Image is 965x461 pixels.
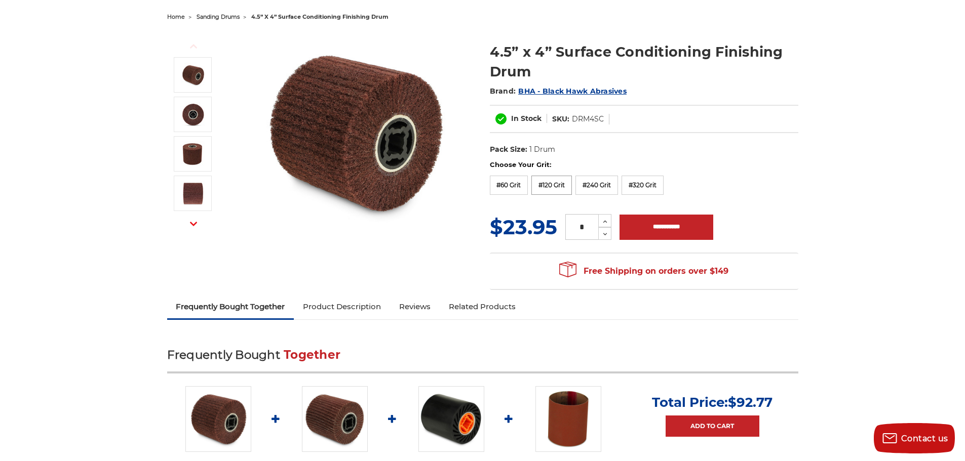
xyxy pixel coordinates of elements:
[529,144,555,155] dd: 1 Drum
[518,87,627,96] a: BHA - Black Hawk Abrasives
[390,296,440,318] a: Reviews
[185,386,251,452] img: 4.5 Inch Surface Conditioning Finishing Drum
[180,102,206,127] img: 4.5" x 4" Surface Conditioning Finishing Drum - 3/4 Inch Quad Key Arbor
[284,348,340,362] span: Together
[251,13,389,20] span: 4.5” x 4” surface conditioning finishing drum
[490,42,798,81] h1: 4.5” x 4” Surface Conditioning Finishing Drum
[181,35,206,57] button: Previous
[652,394,773,410] p: Total Price:
[254,31,456,234] img: 4.5 Inch Surface Conditioning Finishing Drum
[167,296,294,318] a: Frequently Bought Together
[180,141,206,166] img: Non Woven Finishing Sanding Drum
[490,144,527,155] dt: Pack Size:
[440,296,525,318] a: Related Products
[666,415,759,437] a: Add to Cart
[167,348,280,362] span: Frequently Bought
[181,213,206,235] button: Next
[167,13,185,20] a: home
[511,114,542,123] span: In Stock
[490,215,557,239] span: $23.95
[294,296,390,318] a: Product Description
[572,114,604,124] dd: DRM4SC
[874,423,955,453] button: Contact us
[901,434,948,443] span: Contact us
[180,62,206,88] img: 4.5 Inch Surface Conditioning Finishing Drum
[490,160,798,170] label: Choose Your Grit:
[490,87,516,96] span: Brand:
[180,181,206,206] img: 4.5” x 4” Surface Conditioning Finishing Drum
[728,394,773,410] span: $92.77
[197,13,240,20] a: sanding drums
[559,261,728,281] span: Free Shipping on orders over $149
[552,114,569,124] dt: SKU:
